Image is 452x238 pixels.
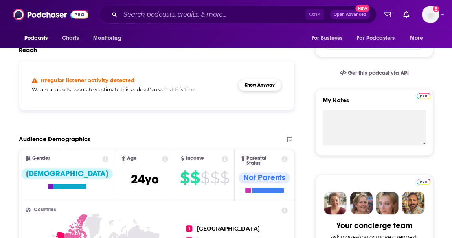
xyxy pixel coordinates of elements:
[350,192,373,214] img: Barbara Profile
[200,172,209,184] span: $
[422,6,439,23] button: Show profile menu
[402,192,424,214] img: Jon Profile
[305,9,324,20] span: Ctrl K
[186,156,204,161] span: Income
[41,77,134,83] h4: Irregular listener activity detected
[62,33,79,44] span: Charts
[238,79,281,91] button: Show Anyway
[380,8,394,21] a: Show notifications dropdown
[348,70,409,76] span: Get this podcast via API
[417,93,430,99] img: Podchaser Pro
[19,135,90,143] h2: Audience Demographics
[333,63,415,83] a: Get this podcast via API
[376,192,399,214] img: Jules Profile
[99,6,377,24] div: Search podcasts, credits, & more...
[352,31,406,46] button: open menu
[417,179,430,185] img: Podchaser Pro
[324,192,347,214] img: Sydney Profile
[400,8,412,21] a: Show notifications dropdown
[34,207,56,212] span: Countries
[220,172,229,184] span: $
[21,168,113,179] div: [DEMOGRAPHIC_DATA]
[19,46,37,54] h2: Reach
[131,172,159,187] span: 24 yo
[190,172,200,184] span: $
[330,10,370,19] button: Open AdvancedNew
[334,13,366,17] span: Open Advanced
[311,33,342,44] span: For Business
[422,6,439,23] img: User Profile
[355,5,369,12] span: New
[32,87,232,92] h5: We are unable to accurately estimate this podcast's reach at this time.
[417,177,430,185] a: Pro website
[239,172,290,183] div: Not Parents
[186,225,192,232] span: 1
[32,156,50,161] span: Gender
[180,172,189,184] span: $
[120,8,305,21] input: Search podcasts, credits, & more...
[433,6,439,12] svg: Add a profile image
[323,96,426,110] label: My Notes
[13,7,88,22] img: Podchaser - Follow, Share and Rate Podcasts
[417,92,430,99] a: Pro website
[404,31,433,46] button: open menu
[24,33,48,44] span: Podcasts
[127,156,137,161] span: Age
[88,31,131,46] button: open menu
[306,31,352,46] button: open menu
[93,33,121,44] span: Monitoring
[336,221,412,231] div: Your concierge team
[19,31,58,46] button: open menu
[246,156,280,166] span: Parental Status
[410,33,423,44] span: More
[422,6,439,23] span: Logged in as gabrielle.gantz
[197,225,260,232] span: [GEOGRAPHIC_DATA]
[210,172,219,184] span: $
[357,33,395,44] span: For Podcasters
[57,31,84,46] a: Charts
